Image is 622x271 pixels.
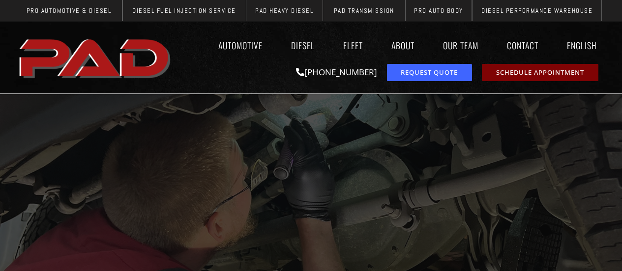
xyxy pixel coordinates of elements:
a: Fleet [334,34,372,57]
a: Automotive [209,34,272,57]
a: request a service or repair quote [387,64,472,81]
nav: Menu [176,34,606,57]
a: Our Team [434,34,488,57]
a: [PHONE_NUMBER] [296,66,377,78]
span: Diesel Fuel Injection Service [132,7,236,14]
a: Contact [498,34,548,57]
span: Diesel Performance Warehouse [481,7,592,14]
span: Request Quote [401,69,458,76]
span: Pro Automotive & Diesel [27,7,112,14]
a: pro automotive and diesel home page [16,31,176,84]
a: Diesel [282,34,324,57]
a: English [558,34,606,57]
span: PAD Transmission [334,7,394,14]
a: About [382,34,424,57]
span: Pro Auto Body [414,7,463,14]
span: Schedule Appointment [496,69,584,76]
img: The image shows the word "PAD" in bold, red, uppercase letters with a slight shadow effect. [16,31,176,84]
a: schedule repair or service appointment [482,64,598,81]
span: PAD Heavy Diesel [255,7,313,14]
